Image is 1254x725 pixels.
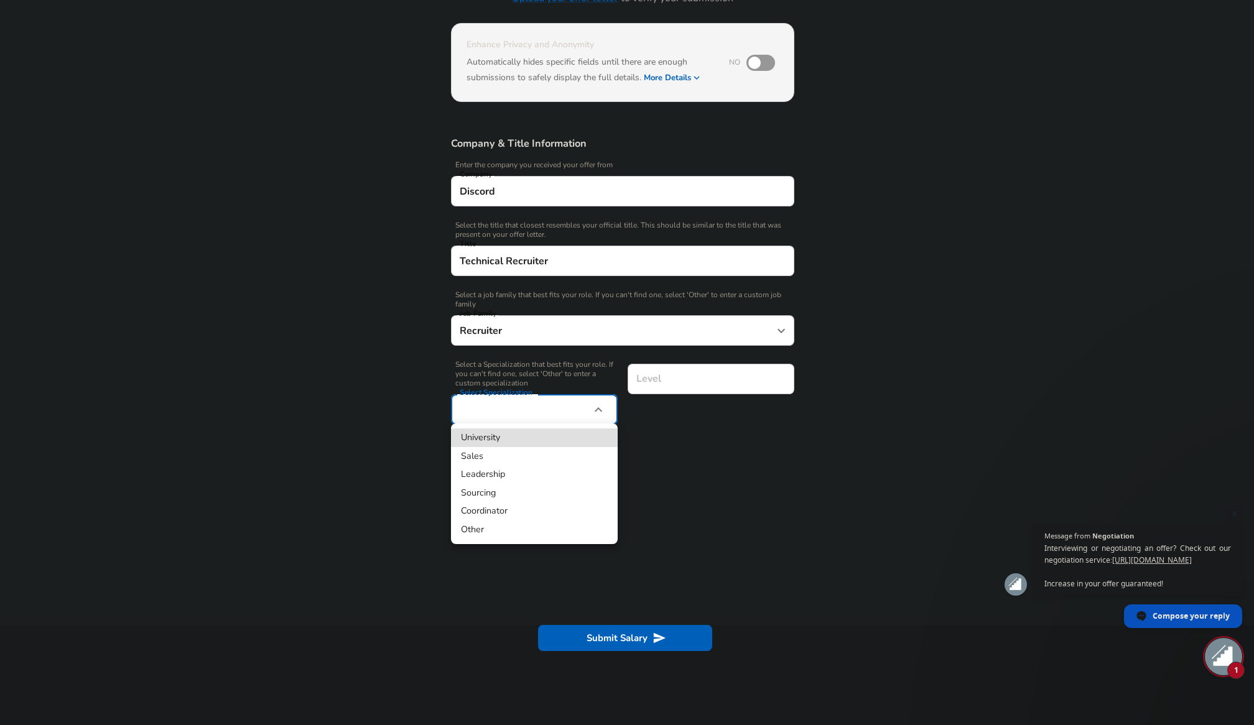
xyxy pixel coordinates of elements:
li: Other [451,520,618,539]
li: Leadership [451,465,618,484]
li: Coordinator [451,502,618,520]
li: Sales [451,447,618,466]
li: Sourcing [451,484,618,502]
span: Compose your reply [1153,605,1230,627]
span: Message from [1044,532,1090,539]
span: 1 [1227,662,1245,679]
span: Negotiation [1092,532,1134,539]
span: Interviewing or negotiating an offer? Check out our negotiation service: Increase in your offer g... [1044,542,1231,589]
div: Open chat [1205,638,1242,675]
li: University [451,428,618,447]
